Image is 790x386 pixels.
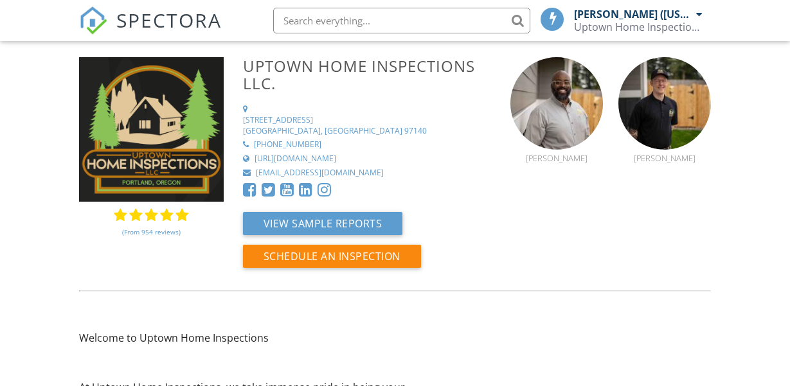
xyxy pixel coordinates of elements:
[243,104,496,136] a: [STREET_ADDRESS] [GEOGRAPHIC_DATA], [GEOGRAPHIC_DATA] 97140
[243,253,421,267] a: Schedule an Inspection
[256,168,384,179] div: [EMAIL_ADDRESS][DOMAIN_NAME]
[243,154,496,164] a: [URL][DOMAIN_NAME]
[243,245,421,268] button: Schedule an Inspection
[618,153,711,163] div: [PERSON_NAME]
[243,220,403,234] a: View Sample Reports
[255,154,336,164] div: [URL][DOMAIN_NAME]
[574,21,703,33] div: Uptown Home Inspections LLC.
[243,139,496,150] a: [PHONE_NUMBER]
[243,212,403,235] button: View Sample Reports
[79,57,224,202] img: UHI_-_Icon.png
[618,139,711,163] a: [PERSON_NAME]
[510,57,603,150] img: 064.jpg
[243,115,313,126] div: [STREET_ADDRESS]
[273,8,530,33] input: Search everything...
[79,6,107,35] img: The Best Home Inspection Software - Spectora
[79,331,442,345] p: Welcome to Uptown Home Inspections
[79,17,222,44] a: SPECTORA
[243,168,496,179] a: [EMAIL_ADDRESS][DOMAIN_NAME]
[254,139,321,150] div: [PHONE_NUMBER]
[122,221,181,243] a: (From 954 reviews)
[116,6,222,33] span: SPECTORA
[243,57,496,92] h3: Uptown Home Inspections LLC.
[510,153,603,163] div: [PERSON_NAME]
[510,139,603,163] a: [PERSON_NAME]
[618,57,711,150] img: 052.jpg
[243,126,427,137] div: [GEOGRAPHIC_DATA], [GEOGRAPHIC_DATA] 97140
[574,8,693,21] div: [PERSON_NAME] ([US_STATE] ONLY)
